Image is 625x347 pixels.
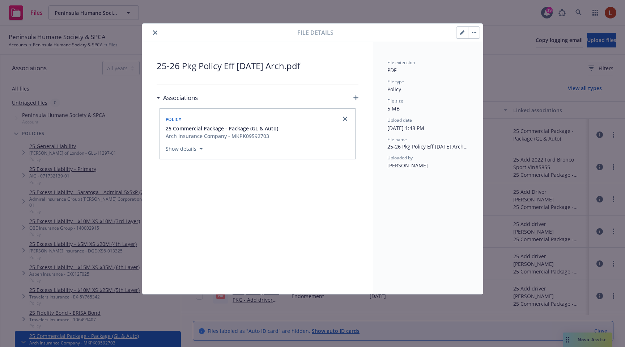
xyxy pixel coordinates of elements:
[387,98,403,104] span: File size
[163,93,198,103] h3: Associations
[387,125,424,131] span: [DATE] 1:48 PM
[166,125,278,132] button: 25 Commercial Package - Package (GL & Auto)
[387,162,428,169] span: [PERSON_NAME]
[387,105,400,112] span: 5 MB
[166,116,182,122] span: Policy
[387,59,415,66] span: File extension
[387,137,407,143] span: File name
[163,145,206,153] button: Show details
[297,28,333,37] span: File details
[387,86,401,93] span: Policy
[387,143,468,150] span: 25-26 Pkg Policy Eff [DATE] Arch.pdf
[157,93,198,103] div: Associations
[387,117,412,123] span: Upload date
[387,155,413,161] span: Uploaded by
[341,114,349,123] a: close
[387,79,404,85] span: File type
[387,67,396,74] span: PDF
[151,28,160,37] button: close
[157,59,358,72] span: 25-26 Pkg Policy Eff [DATE] Arch.pdf
[166,132,278,140] div: Arch Insurance Company - MKPK09592703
